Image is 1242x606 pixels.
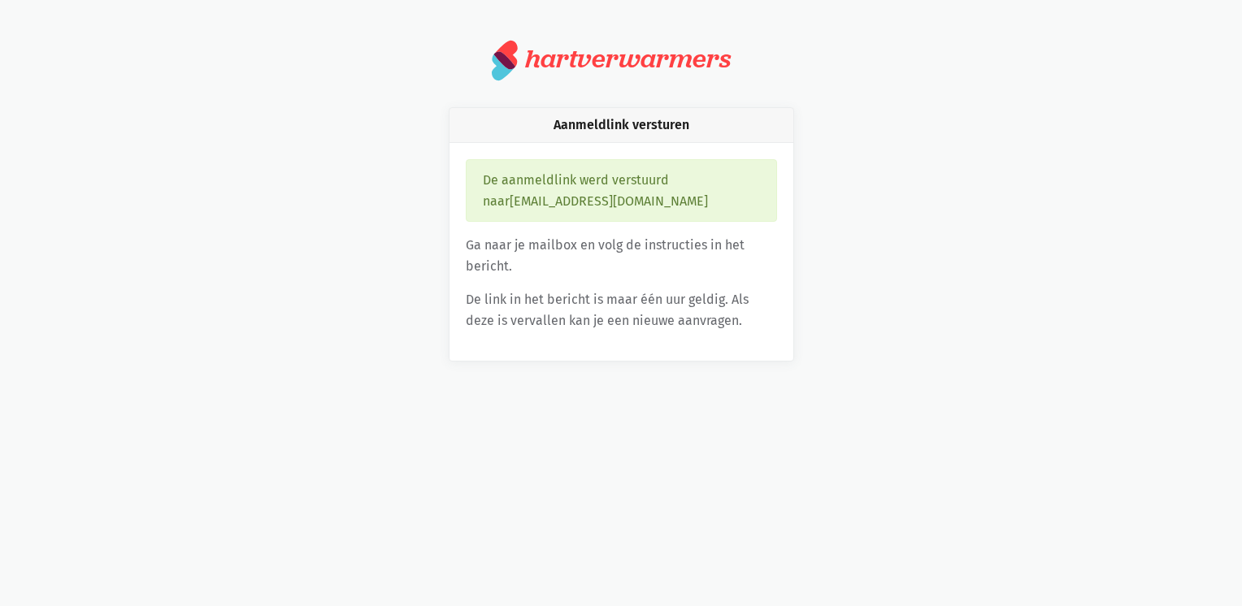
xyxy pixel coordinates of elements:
[492,39,750,81] a: hartverwarmers
[466,159,777,222] div: De aanmeldlink werd verstuurd naar [EMAIL_ADDRESS][DOMAIN_NAME]
[466,289,777,331] p: De link in het bericht is maar één uur geldig. Als deze is vervallen kan je een nieuwe aanvragen.
[466,235,777,276] p: Ga naar je mailbox en volg de instructies in het bericht.
[525,44,731,74] div: hartverwarmers
[449,108,793,143] div: Aanmeldlink versturen
[492,39,519,81] img: logo.svg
